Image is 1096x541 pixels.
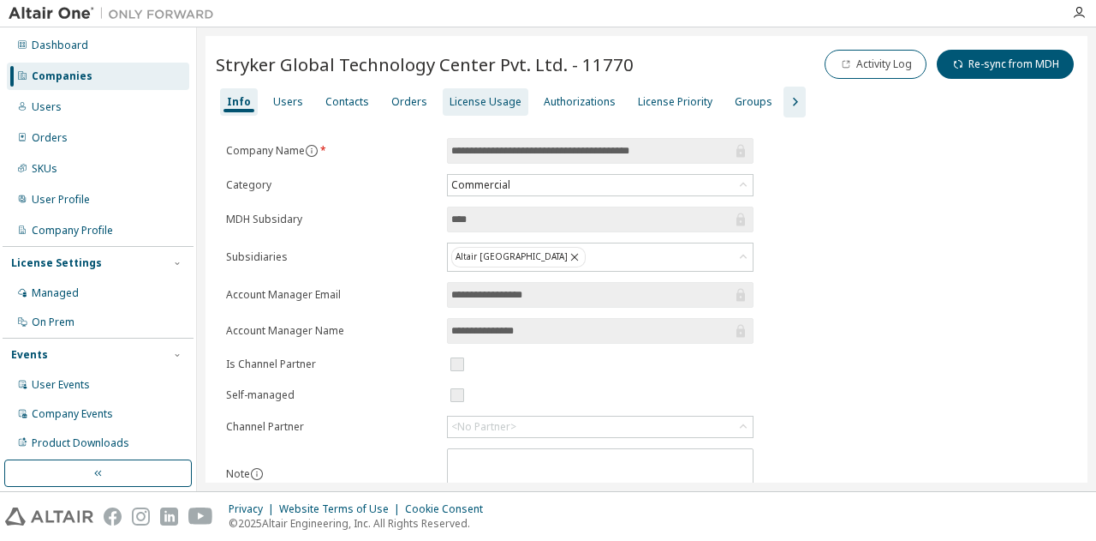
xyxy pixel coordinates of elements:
div: SKUs [32,162,57,176]
div: Website Terms of Use [279,502,405,516]
div: Events [11,348,48,362]
img: facebook.svg [104,508,122,526]
p: © 2025 Altair Engineering, Inc. All Rights Reserved. [229,516,493,531]
img: altair_logo.svg [5,508,93,526]
div: Company Events [32,407,113,421]
div: <No Partner> [451,420,516,434]
div: Users [32,100,62,114]
img: youtube.svg [188,508,213,526]
button: Activity Log [825,50,926,79]
div: Altair [GEOGRAPHIC_DATA] [448,243,753,271]
button: Re-sync from MDH [937,50,1074,79]
div: Info [227,95,251,109]
div: Cookie Consent [405,502,493,516]
div: Users [273,95,303,109]
div: Commercial [449,176,513,195]
label: MDH Subsidary [226,213,437,226]
label: Account Manager Email [226,288,437,302]
label: Category [226,178,437,192]
div: Orders [32,131,68,145]
div: Groups [735,95,772,109]
div: Dashboard [32,39,88,52]
div: On Prem [32,316,74,329]
div: License Usage [450,95,521,109]
div: Managed [32,286,79,300]
div: Companies [32,69,92,83]
label: Account Manager Name [226,324,437,338]
div: User Profile [32,193,90,207]
button: information [250,467,264,481]
div: Privacy [229,502,279,516]
div: Altair [GEOGRAPHIC_DATA] [451,247,586,267]
label: Note [226,466,250,481]
label: Self-managed [226,388,437,402]
div: <No Partner> [448,417,753,437]
div: User Events [32,378,90,392]
img: Altair One [9,5,223,22]
div: Company Profile [32,224,113,237]
div: Commercial [448,175,753,195]
img: linkedin.svg [160,508,178,526]
div: Orders [391,95,427,109]
label: Channel Partner [226,420,437,434]
span: Stryker Global Technology Center Pvt. Ltd. - 11770 [216,52,634,76]
img: instagram.svg [132,508,150,526]
label: Subsidiaries [226,250,437,264]
label: Company Name [226,144,437,158]
div: Contacts [325,95,369,109]
div: Product Downloads [32,436,129,450]
div: License Priority [638,95,712,109]
div: License Settings [11,256,102,270]
div: Authorizations [544,95,616,109]
button: information [305,144,319,158]
label: Is Channel Partner [226,358,437,371]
